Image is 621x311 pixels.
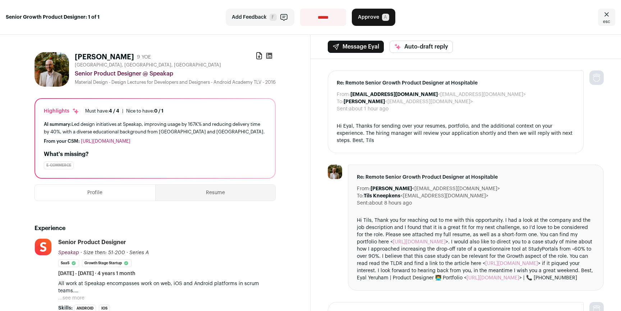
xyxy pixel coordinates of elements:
span: Series A [129,250,149,255]
a: [URL][DOMAIN_NAME] [393,239,446,244]
span: A [382,14,389,21]
div: Hi Eyal, Thanks for sending over your resumes, portfolio, and the additional context on your expe... [337,123,575,144]
div: Senior Product Designer [58,238,126,246]
p: All work at Speakap encompasses work on web, iOS and Android platforms in scrum teams. [58,280,276,294]
h2: Experience [34,224,276,233]
dd: <[EMAIL_ADDRESS][DOMAIN_NAME]> [364,192,488,200]
span: 0 / 1 [154,109,164,113]
button: Message Eyal [328,41,384,53]
dt: From: [357,185,371,192]
span: Speakap [58,250,79,255]
a: [URL][DOMAIN_NAME] [466,275,519,280]
a: [URL][DOMAIN_NAME] [485,261,538,266]
dt: To: [357,192,364,200]
a: Close [598,9,615,26]
b: [PERSON_NAME] [371,186,412,191]
span: · [126,249,128,256]
div: Material Design - Design Lectures for Developers and Designers - Android Academy TLV - 2016 [75,79,276,85]
span: · Size then: 51-200 [80,250,125,255]
span: [DATE] - [DATE] · 4 years 1 month [58,270,135,277]
img: b08bd5037411c392e5cb1037081e8b587348adc970218cb7ab05bfe6d987541d.jpg [35,239,51,255]
dd: <[EMAIL_ADDRESS][DOMAIN_NAME]> [371,185,500,192]
div: 9 YOE [137,54,151,61]
span: Add Feedback [232,14,267,21]
span: [GEOGRAPHIC_DATA], [GEOGRAPHIC_DATA], [GEOGRAPHIC_DATA] [75,62,221,68]
span: Approve [358,14,379,21]
span: esc [603,19,610,24]
div: Led design initiatives at Speakap, improving usage by 167K% and reducing delivery time by 40%, wi... [44,120,266,136]
a: [URL][DOMAIN_NAME] [81,139,130,143]
h1: [PERSON_NAME] [75,52,134,62]
ul: | [85,108,164,114]
div: Highlights [44,108,79,115]
strong: Senior Growth Product Designer: 1 of 1 [6,14,100,21]
span: F [270,14,277,21]
div: Senior Product Designer @ Speakap [75,69,276,78]
span: Re: Remote Senior Growth Product Designer at Hospitable [357,174,595,181]
dt: Sent: [337,105,349,113]
dd: <[EMAIL_ADDRESS][DOMAIN_NAME]> [350,91,526,98]
button: ...see more [58,294,84,302]
dt: From: [337,91,350,98]
button: Resume [156,185,276,201]
div: Must have: [85,108,119,114]
img: d62ef5efad524a32d0a47ba5e1ec46f90453b795d478bb4a88e0bdc98cb9f506.jpg [34,52,69,87]
button: Add Feedback F [226,9,294,26]
dd: <[EMAIL_ADDRESS][DOMAIN_NAME]> [344,98,473,105]
dt: Sent: [357,200,369,207]
button: Profile [35,185,155,201]
dd: about 8 hours ago [369,200,412,207]
dd: about 1 hour ago [349,105,388,113]
button: Auto-draft reply [390,41,453,53]
img: nopic.png [589,70,604,85]
li: SaaS [58,259,79,267]
li: Growth Stage Startup [82,259,132,267]
button: Approve A [352,9,395,26]
b: [EMAIL_ADDRESS][DOMAIN_NAME] [350,92,438,97]
span: From your CSM: [44,139,80,143]
div: Nice to have: [126,108,164,114]
span: 4 / 4 [109,109,119,113]
span: AI summary: [44,122,72,127]
span: Re: Remote Senior Growth Product Designer at Hospitable [337,79,575,87]
h2: What's missing? [44,150,266,159]
b: [PERSON_NAME] [344,99,385,104]
div: E-commerce [44,161,74,169]
dt: To: [337,98,344,105]
b: Tils Kneepkens [364,193,400,198]
img: d62ef5efad524a32d0a47ba5e1ec46f90453b795d478bb4a88e0bdc98cb9f506.jpg [328,165,342,179]
div: Hi Tils, Thank you for reaching out to me with this opportunity. I had a look at the company and ... [357,217,595,282]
